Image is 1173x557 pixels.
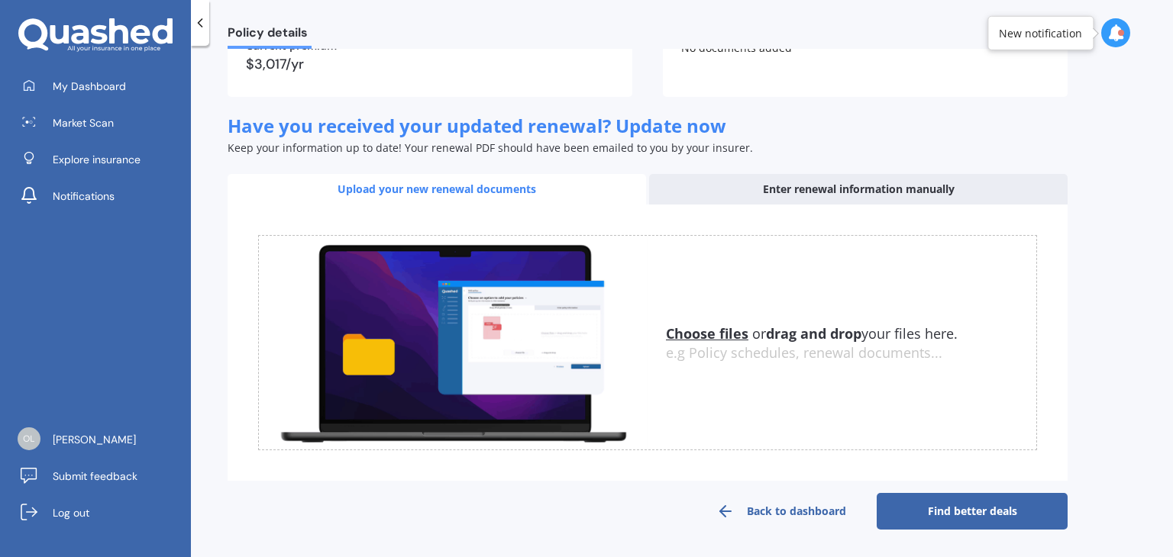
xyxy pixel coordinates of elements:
[228,25,312,46] span: Policy details
[53,152,141,167] span: Explore insurance
[11,71,191,101] a: My Dashboard
[877,493,1068,530] a: Find better deals
[53,115,114,130] span: Market Scan
[53,188,115,204] span: Notifications
[53,79,126,94] span: My Dashboard
[11,181,191,211] a: Notifications
[649,174,1068,204] div: Enter renewal information manually
[228,113,726,138] span: Have you received your updated renewal? Update now
[686,493,877,530] a: Back to dashboard
[11,108,191,138] a: Market Scan
[53,468,137,484] span: Submit feedback
[53,505,89,520] span: Log out
[246,57,614,71] div: $3,017/yr
[999,25,1082,40] div: New notification
[228,140,753,155] span: Keep your information up to date! Your renewal PDF should have been emailed to you by your insurer.
[11,144,191,175] a: Explore insurance
[766,324,861,343] b: drag and drop
[246,40,614,51] div: Current premium
[11,461,191,491] a: Submit feedback
[666,324,958,343] span: or your files here.
[11,424,191,455] a: [PERSON_NAME]
[663,28,1068,97] div: No documents added
[666,345,1036,362] div: e.g Policy schedules, renewal documents...
[18,427,40,450] img: d7230c47d1999896dee9b5ba637fe183
[53,432,136,447] span: [PERSON_NAME]
[11,497,191,528] a: Log out
[666,324,748,343] u: Choose files
[259,236,648,450] img: upload.de96410c8ce839c3fdd5.gif
[228,174,646,204] div: Upload your new renewal documents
